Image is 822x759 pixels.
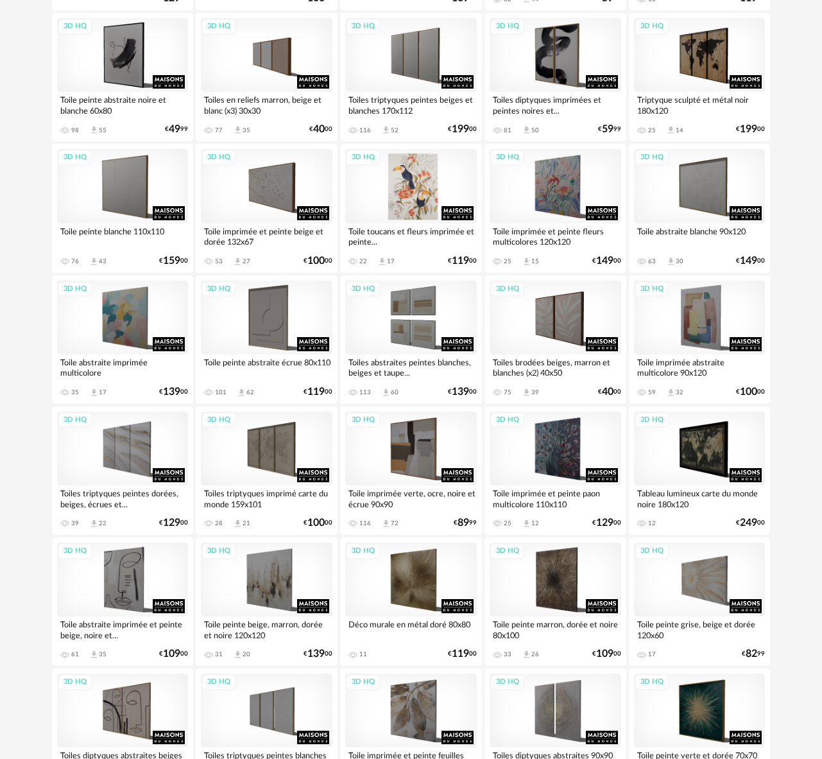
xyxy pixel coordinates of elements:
[89,257,99,266] span: Download icon
[602,388,613,396] span: 40
[648,519,656,527] div: 12
[629,406,771,535] a: 3D HQ Tableau lumineux carte du monde noire 180x120 12 €24900
[598,125,621,134] div: € 99
[634,223,766,249] div: Toile abstraite blanche 90x120
[629,275,771,404] a: 3D HQ Toile imprimée abstraite multicolore 90x120 59 Download icon 32 €10000
[345,92,477,118] div: Toiles triptyques peintes beiges et blanches 170x112
[307,388,325,396] span: 119
[490,412,525,428] div: 3D HQ
[58,543,92,559] div: 3D HQ
[359,519,371,527] div: 116
[58,150,92,166] div: 3D HQ
[163,519,180,527] span: 129
[304,257,332,265] div: € 00
[201,674,236,690] div: 3D HQ
[201,281,236,297] div: 3D HQ
[58,674,92,690] div: 3D HQ
[635,281,669,297] div: 3D HQ
[676,388,683,396] div: 32
[381,388,391,397] span: Download icon
[359,257,367,265] div: 22
[359,650,367,658] div: 11
[201,19,236,35] div: 3D HQ
[58,19,92,35] div: 3D HQ
[634,616,766,642] div: Toile peinte grise, beige et dorée 120x60
[635,19,669,35] div: 3D HQ
[201,92,332,118] div: Toiles en reliefs marron, beige et blanc (x3) 30x30
[635,150,669,166] div: 3D HQ
[215,388,227,396] div: 101
[159,388,188,396] div: € 00
[484,537,626,666] a: 3D HQ Toile peinte marron, dorée et noire 80x100 33 Download icon 26 €10900
[648,126,656,134] div: 25
[740,388,757,396] span: 100
[635,674,669,690] div: 3D HQ
[666,257,676,266] span: Download icon
[448,650,477,658] div: € 00
[504,388,511,396] div: 75
[522,388,531,397] span: Download icon
[201,354,332,380] div: Toile peinte abstraite écrue 80x110
[89,125,99,135] span: Download icon
[196,537,338,666] a: 3D HQ Toile peinte beige, marron, dorée et noire 120x120 31 Download icon 20 €13900
[340,144,482,272] a: 3D HQ Toile toucans et fleurs imprimée et peinte... 22 Download icon 17 €11900
[736,388,765,396] div: € 00
[484,13,626,141] a: 3D HQ Toiles diptyques imprimées et peintes noires et... 81 Download icon 50 €5999
[602,125,613,134] span: 59
[201,485,332,511] div: Toiles triptyques imprimé carte du monde 159x101
[740,519,757,527] span: 249
[346,19,381,35] div: 3D HQ
[99,126,107,134] div: 55
[52,406,194,535] a: 3D HQ Toiles triptyques peintes dorées, beiges, écrues et... 39 Download icon 22 €12900
[346,281,381,297] div: 3D HQ
[196,275,338,404] a: 3D HQ Toile peinte abstraite écrue 80x110 101 Download icon 62 €11900
[233,519,243,528] span: Download icon
[215,257,223,265] div: 53
[243,126,250,134] div: 35
[89,388,99,397] span: Download icon
[340,13,482,141] a: 3D HQ Toiles triptyques peintes beiges et blanches 170x112 116 Download icon 52 €19900
[629,144,771,272] a: 3D HQ Toile abstraite blanche 90x120 63 Download icon 30 €14900
[635,543,669,559] div: 3D HQ
[490,354,621,380] div: Toiles brodées beiges, marron et blanches (x2) 40x50
[359,388,371,396] div: 113
[71,126,79,134] div: 98
[233,257,243,266] span: Download icon
[740,125,757,134] span: 199
[52,537,194,666] a: 3D HQ Toile abstraite imprimée et peinte beige, noire et... 61 Download icon 35 €10900
[159,257,188,265] div: € 00
[504,126,511,134] div: 81
[490,281,525,297] div: 3D HQ
[531,650,539,658] div: 26
[57,92,189,118] div: Toile peinte abstraite noire et blanche 60x80
[490,150,525,166] div: 3D HQ
[52,13,194,141] a: 3D HQ Toile peinte abstraite noire et blanche 60x80 98 Download icon 55 €4999
[246,388,254,396] div: 62
[57,354,189,380] div: Toile abstraite imprimée multicolore
[71,650,79,658] div: 61
[740,257,757,265] span: 149
[522,519,531,528] span: Download icon
[634,354,766,380] div: Toile imprimée abstraite multicolore 90x120
[596,519,613,527] span: 129
[454,519,477,527] div: € 99
[201,223,332,249] div: Toile imprimée et peinte beige et dorée 132x67
[237,388,246,397] span: Download icon
[629,13,771,141] a: 3D HQ Triptyque sculpté et métal noir 180x120 25 Download icon 14 €19900
[648,650,656,658] div: 17
[504,519,511,527] div: 25
[452,388,469,396] span: 139
[99,257,107,265] div: 43
[592,519,621,527] div: € 00
[196,406,338,535] a: 3D HQ Toiles triptyques imprimé carte du monde 159x101 28 Download icon 21 €10000
[340,406,482,535] a: 3D HQ Toile imprimée verte, ocre, noire et écrue 90x90 116 Download icon 72 €8999
[89,519,99,528] span: Download icon
[307,650,325,658] span: 139
[346,674,381,690] div: 3D HQ
[307,257,325,265] span: 100
[484,144,626,272] a: 3D HQ Toile imprimée et peinte fleurs multicolores 120x120 25 Download icon 15 €14900
[159,650,188,658] div: € 00
[313,125,325,134] span: 40
[163,257,180,265] span: 159
[163,388,180,396] span: 139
